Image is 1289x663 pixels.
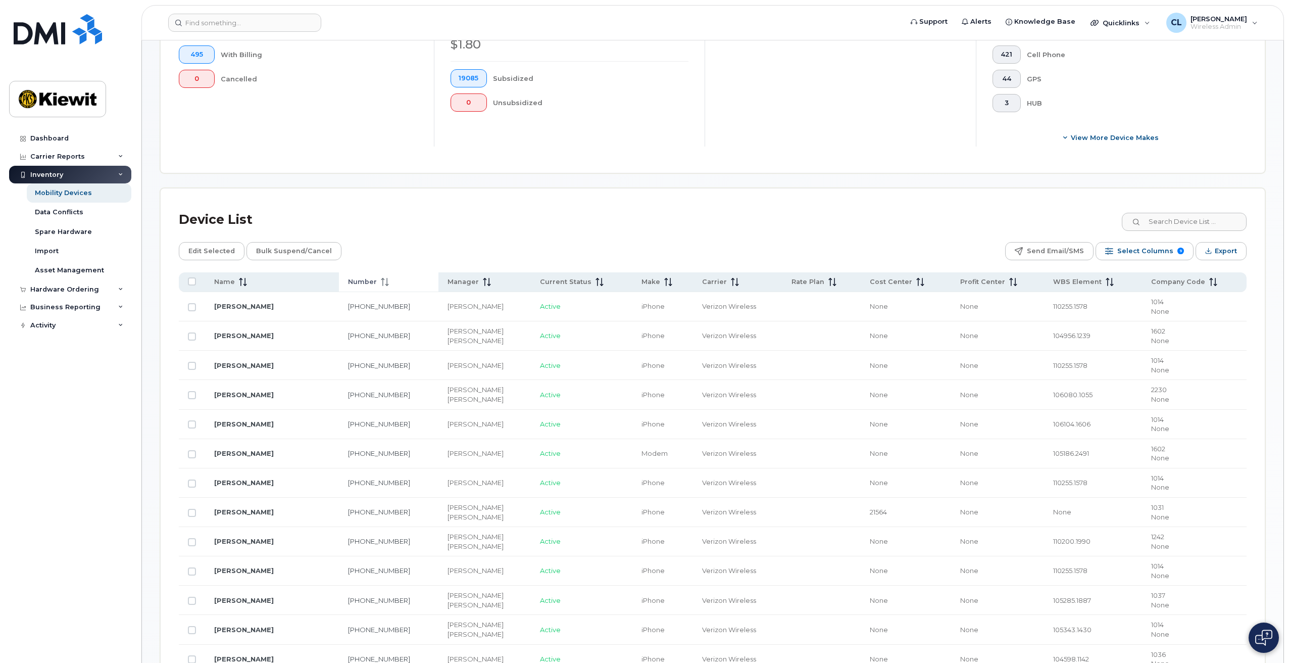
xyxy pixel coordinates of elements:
[960,566,978,575] span: None
[641,479,665,487] span: iPhone
[540,537,561,545] span: Active
[540,508,561,516] span: Active
[1255,630,1272,646] img: Open chat
[702,508,756,516] span: Verizon Wireless
[540,391,561,399] span: Active
[348,302,410,310] a: [PHONE_NUMBER]
[246,242,341,260] button: Bulk Suspend/Cancel
[448,449,521,458] div: [PERSON_NAME]
[960,361,978,369] span: None
[702,537,756,545] span: Verizon Wireless
[702,420,756,428] span: Verizon Wireless
[348,626,410,634] a: [PHONE_NUMBER]
[870,302,888,310] span: None
[348,420,410,428] a: [PHONE_NUMBER]
[702,391,756,399] span: Verizon Wireless
[955,12,999,32] a: Alerts
[1027,45,1230,64] div: Cell Phone
[448,419,521,429] div: [PERSON_NAME]
[1122,213,1247,231] input: Search Device List ...
[448,302,521,311] div: [PERSON_NAME]
[1151,307,1169,315] span: None
[540,479,561,487] span: Active
[540,302,561,310] span: Active
[214,277,235,287] span: Name
[960,479,978,487] span: None
[870,479,888,487] span: None
[1151,474,1164,482] span: 1014
[540,626,561,634] span: Active
[448,542,521,551] div: [PERSON_NAME]
[448,503,521,512] div: [PERSON_NAME]
[348,566,410,575] a: [PHONE_NUMBER]
[1053,420,1090,428] span: 106104.1606
[1014,17,1075,27] span: Knowledge Base
[641,508,665,516] span: iPhone
[960,302,978,310] span: None
[459,74,478,82] span: 19085
[1151,356,1164,364] span: 1014
[214,566,274,575] a: [PERSON_NAME]
[641,537,665,545] span: iPhone
[993,128,1231,147] button: View More Device Makes
[702,655,756,663] span: Verizon Wireless
[1053,655,1089,663] span: 104598.1142
[540,331,561,340] span: Active
[214,391,274,399] a: [PERSON_NAME]
[641,391,665,399] span: iPhone
[451,93,487,112] button: 0
[214,508,274,516] a: [PERSON_NAME]
[702,361,756,369] span: Verizon Wireless
[214,302,274,310] a: [PERSON_NAME]
[540,420,561,428] span: Active
[214,626,274,634] a: [PERSON_NAME]
[451,69,487,87] button: 19085
[1151,630,1169,638] span: None
[960,449,978,457] span: None
[448,361,521,370] div: [PERSON_NAME]
[179,207,253,233] div: Device List
[448,630,521,639] div: [PERSON_NAME]
[641,626,665,634] span: iPhone
[1001,99,1012,107] span: 3
[999,12,1082,32] a: Knowledge Base
[1151,503,1164,511] span: 1031
[459,99,478,107] span: 0
[870,277,912,287] span: Cost Center
[348,479,410,487] a: [PHONE_NUMBER]
[1151,601,1169,609] span: None
[1151,533,1164,541] span: 1242
[1053,508,1071,516] span: None
[960,391,978,399] span: None
[960,508,978,516] span: None
[348,277,377,287] span: Number
[970,17,991,27] span: Alerts
[214,420,274,428] a: [PERSON_NAME]
[1151,542,1169,550] span: None
[214,449,274,457] a: [PERSON_NAME]
[493,69,688,87] div: Subsidized
[448,395,521,404] div: [PERSON_NAME]
[1215,244,1237,259] span: Export
[214,537,274,545] a: [PERSON_NAME]
[1151,572,1169,580] span: None
[993,45,1021,64] button: 421
[1151,621,1164,629] span: 1014
[1053,331,1090,340] span: 104956.1239
[960,596,978,604] span: None
[1151,424,1169,433] span: None
[348,655,410,663] a: [PHONE_NUMBER]
[919,17,948,27] span: Support
[1053,566,1087,575] span: 110255.1578
[348,508,410,516] a: [PHONE_NUMBER]
[1053,596,1091,604] span: 105285.1887
[1151,366,1169,374] span: None
[214,655,274,663] a: [PERSON_NAME]
[1151,386,1167,394] span: 2230
[904,12,955,32] a: Support
[1151,395,1169,403] span: None
[870,391,888,399] span: None
[702,449,756,457] span: Verizon Wireless
[348,391,410,399] a: [PHONE_NUMBER]
[1027,94,1230,112] div: HUB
